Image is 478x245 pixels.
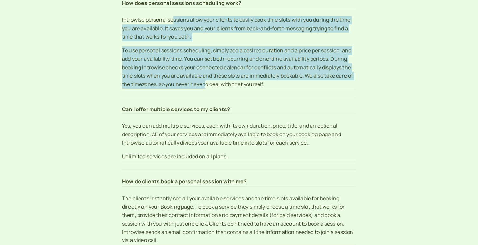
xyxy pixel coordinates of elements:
a: Can I offer multiple services to my clients? [122,105,356,114]
a: How do clients book a personal session with me? [122,177,356,187]
h4: Can I offer multiple services to my clients? [122,105,230,114]
iframe: Chat Widget [445,214,478,245]
p: Introwise personal sessions allow your clients to easily book time slots with you during the time... [122,16,356,41]
p: To use personal sessions scheduling, simply add a desired duration and a price per session, and a... [122,46,356,89]
p: Unlimited services are included on all plans. [122,152,356,161]
h4: How do clients book a personal session with me? [122,177,247,186]
p: The clients instantly see all your available services and the time slots available for booking di... [122,194,356,245]
p: Yes, you can add multiple services, each with its own duration, price, title, and an optional des... [122,122,356,147]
